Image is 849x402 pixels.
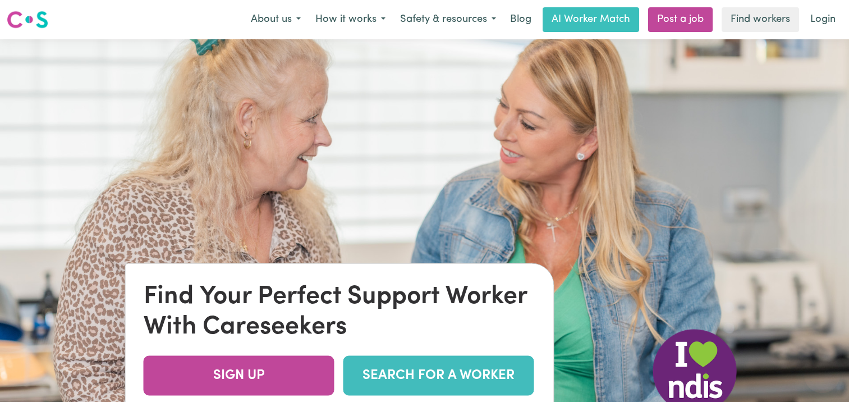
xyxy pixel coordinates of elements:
[648,7,713,32] a: Post a job
[144,282,536,342] div: Find Your Perfect Support Worker With Careseekers
[543,7,639,32] a: AI Worker Match
[308,8,393,31] button: How it works
[7,7,48,33] a: Careseekers logo
[722,7,799,32] a: Find workers
[804,357,840,393] iframe: Button to launch messaging window
[343,356,534,396] a: SEARCH FOR A WORKER
[393,8,503,31] button: Safety & resources
[7,10,48,30] img: Careseekers logo
[503,7,538,32] a: Blog
[804,7,842,32] a: Login
[144,356,334,396] a: SIGN UP
[244,8,308,31] button: About us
